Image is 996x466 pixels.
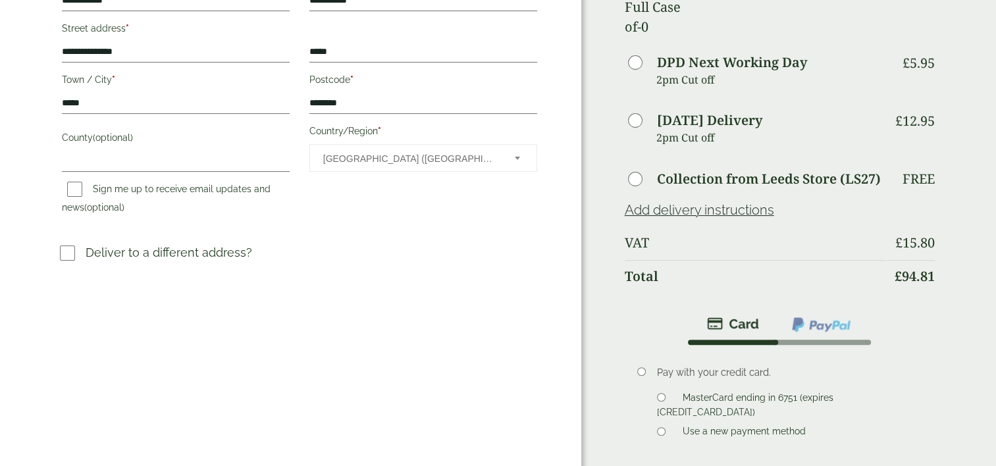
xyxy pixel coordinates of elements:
p: Pay with your credit card. [657,365,916,380]
a: Add delivery instructions [625,202,774,218]
bdi: 15.80 [895,234,935,251]
span: £ [903,54,910,72]
p: Free [903,171,935,187]
p: 2pm Cut off [656,70,886,90]
label: Postcode [309,70,537,93]
label: [DATE] Delivery [657,114,762,127]
p: 2pm Cut off [656,128,886,147]
label: DPD Next Working Day [657,56,807,69]
img: ppcp-gateway.png [791,316,852,333]
span: £ [895,234,903,251]
label: Collection from Leeds Store (LS27) [657,172,881,186]
label: County [62,128,290,151]
label: Sign me up to receive email updates and news [62,184,271,217]
bdi: 94.81 [895,267,935,285]
input: Sign me up to receive email updates and news(optional) [67,182,82,197]
img: stripe.png [707,316,759,332]
bdi: 12.95 [895,112,935,130]
abbr: required [350,74,354,85]
label: MasterCard ending in 6751 (expires [CREDIT_CARD_DATA]) [657,392,833,421]
span: (optional) [93,132,133,143]
span: £ [895,112,903,130]
span: United Kingdom (UK) [323,145,497,172]
abbr: required [126,23,129,34]
label: Town / City [62,70,290,93]
bdi: 5.95 [903,54,935,72]
label: Country/Region [309,122,537,144]
label: Use a new payment method [677,426,811,440]
th: Total [625,260,886,292]
span: (optional) [84,202,124,213]
th: VAT [625,227,886,259]
abbr: required [112,74,115,85]
span: Country/Region [309,144,537,172]
p: Deliver to a different address? [86,244,252,261]
abbr: required [378,126,381,136]
span: £ [895,267,902,285]
label: Street address [62,19,290,41]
